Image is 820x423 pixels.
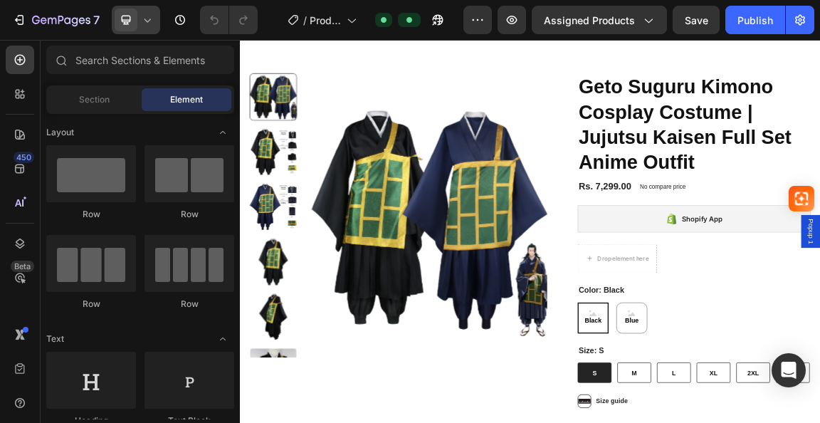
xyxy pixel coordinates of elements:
div: Row [144,298,234,310]
span: Product Page - [DATE] 15:16:56 [310,13,341,28]
div: Row [46,208,136,221]
button: Assigned Products [532,6,667,34]
div: Drop element here [526,316,601,328]
input: Search Sections & Elements [46,46,234,74]
button: Save [673,6,720,34]
span: Element [170,93,203,106]
div: Undo/Redo [200,6,258,34]
span: Toggle open [211,328,234,350]
div: Open Intercom Messenger [772,353,806,387]
span: Blue [564,407,589,421]
span: Save [685,14,708,26]
p: No compare price [589,211,656,220]
div: Shopify App [650,255,710,272]
legend: Color: Black [497,360,567,378]
div: Publish [737,13,773,28]
div: Rs. 7,299.00 [497,206,577,226]
span: Layout [46,126,74,139]
span: / [303,13,307,28]
span: Section [79,93,110,106]
div: Row [144,208,234,221]
div: Row [46,298,136,310]
button: Publish [725,6,785,34]
button: 7 [6,6,106,34]
div: Beta [11,261,34,272]
span: Toggle open [211,121,234,144]
span: Text [46,333,64,345]
p: 7 [93,11,100,28]
span: Black [505,407,535,421]
iframe: Design area [240,40,820,423]
div: 450 [14,152,34,163]
span: Assigned Products [544,13,635,28]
